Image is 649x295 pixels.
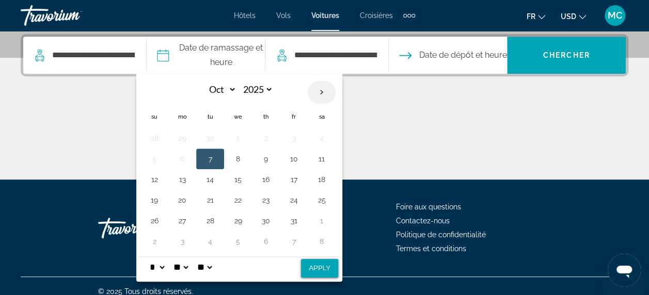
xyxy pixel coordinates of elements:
[258,214,274,228] button: Day 30
[313,172,330,187] button: Day 18
[601,5,628,26] button: Menu utilisateur
[195,257,214,277] select: Select AM/PM
[240,80,273,99] select: Select year
[286,214,302,228] button: Day 31
[360,11,393,20] a: Croisières
[258,234,274,249] button: Day 6
[174,172,191,187] button: Day 13
[146,193,163,207] button: Day 19
[146,152,163,166] button: Day 5
[174,234,191,249] button: Day 3
[230,234,246,249] button: Day 5
[23,37,626,74] div: Widget de recherche
[286,234,302,249] button: Day 7
[543,51,590,59] span: Chercher
[146,172,163,187] button: Day 12
[174,152,191,166] button: Day 6
[286,172,302,187] button: Day 17
[258,131,274,145] button: Day 2
[313,193,330,207] button: Day 25
[286,131,302,145] button: Day 3
[234,11,256,20] a: Hôtels
[396,203,461,211] a: Foire aux questions
[202,214,218,228] button: Day 28
[171,257,190,277] select: Select minute
[202,152,218,166] button: Day 7
[146,214,163,228] button: Day 26
[399,37,507,74] button: Ouvrir le sélecteur de date et d’heure de restitution
[230,131,246,145] button: Day 1
[313,152,330,166] button: Day 11
[203,80,236,99] select: Select month
[258,193,274,207] button: Day 23
[98,212,201,243] a: Rentre chez toi
[301,259,338,277] button: Apply
[146,131,163,145] button: Day 28
[313,131,330,145] button: Day 4
[396,231,486,239] a: Politique de confidentialité
[202,172,218,187] button: Day 14
[157,37,265,74] button: Date de prise en charge
[308,80,336,104] button: Next month
[202,234,218,249] button: Day 4
[230,172,246,187] button: Day 15
[174,214,191,228] button: Day 27
[174,193,191,207] button: Day 20
[146,234,163,249] button: Day 2
[286,193,302,207] button: Day 24
[21,2,124,29] a: Travorium
[313,214,330,228] button: Day 1
[561,9,586,24] button: Changer de devise
[202,131,218,145] button: Day 30
[507,37,626,74] button: Rechercher
[419,48,507,62] span: Date de dépôt et heure
[403,7,415,24] button: Éléments de navigation supplémentaires
[396,244,466,253] a: Termes et conditions
[527,12,535,21] span: Fr
[174,131,191,145] button: Day 29
[561,12,576,21] span: USD
[527,9,545,24] button: Changer la langue
[396,217,450,225] a: Contactez-nous
[230,193,246,207] button: Day 22
[286,152,302,166] button: Day 10
[313,234,330,249] button: Day 8
[230,214,246,228] button: Day 29
[608,254,641,287] iframe: Bouton de lancement de la fenêtre de messagerie
[202,193,218,207] button: Day 21
[608,10,622,21] span: MC
[148,257,166,277] select: Select hour
[230,152,246,166] button: Day 8
[51,47,136,63] input: Rechercher le lieu de prise en charge
[258,172,274,187] button: Day 16
[140,80,336,252] table: Left calendar grid
[258,152,274,166] button: Day 9
[293,47,378,63] input: Rechercher le lieu de dépôt
[311,11,339,20] a: Voitures
[276,11,291,20] a: Vols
